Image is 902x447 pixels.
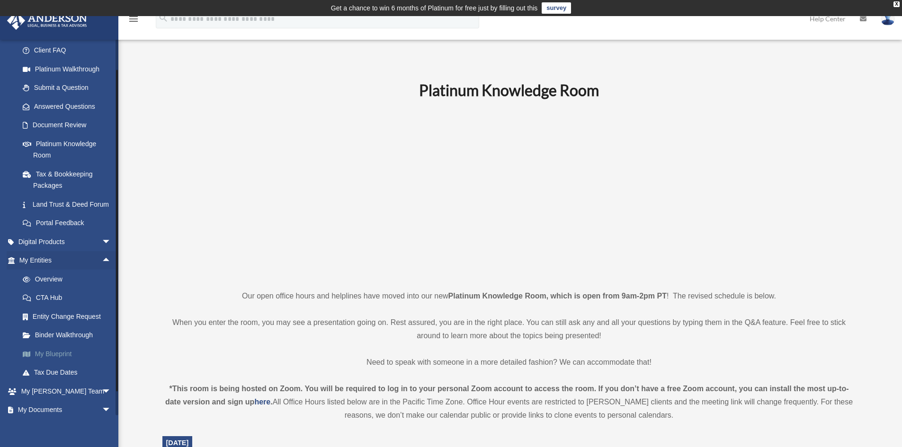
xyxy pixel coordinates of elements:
[162,382,856,422] div: All Office Hours listed below are in the Pacific Time Zone. Office Hour events are restricted to ...
[13,97,125,116] a: Answered Questions
[128,17,139,25] a: menu
[7,232,125,251] a: Digital Productsarrow_drop_down
[102,251,121,271] span: arrow_drop_up
[13,79,125,97] a: Submit a Question
[13,60,125,79] a: Platinum Walkthrough
[166,439,189,447] span: [DATE]
[331,2,538,14] div: Get a chance to win 6 months of Platinum for free just by filling out this
[13,363,125,382] a: Tax Due Dates
[13,326,125,345] a: Binder Walkthrough
[162,289,856,303] p: Our open office hours and helplines have moved into our new ! The revised schedule is below.
[448,292,667,300] strong: Platinum Knowledge Room, which is open from 9am-2pm PT
[13,165,125,195] a: Tax & Bookkeeping Packages
[158,13,169,23] i: search
[13,307,125,326] a: Entity Change Request
[13,214,125,233] a: Portal Feedback
[7,401,125,420] a: My Documentsarrow_drop_down
[165,385,849,406] strong: *This room is being hosted on Zoom. You will be required to log in to your personal Zoom account ...
[102,382,121,401] span: arrow_drop_down
[13,289,125,307] a: CTA Hub
[162,356,856,369] p: Need to speak with someone in a more detailed fashion? We can accommodate that!
[893,1,900,7] div: close
[542,2,571,14] a: survey
[367,112,651,272] iframe: 231110_Toby_KnowledgeRoom
[419,81,599,99] b: Platinum Knowledge Room
[162,316,856,342] p: When you enter the room, you may see a presentation going on. Rest assured, you are in the right ...
[102,232,121,252] span: arrow_drop_down
[13,344,125,363] a: My Blueprint
[7,382,125,401] a: My [PERSON_NAME] Teamarrow_drop_down
[4,11,90,30] img: Anderson Advisors Platinum Portal
[13,116,125,135] a: Document Review
[13,41,125,60] a: Client FAQ
[13,195,125,214] a: Land Trust & Deed Forum
[13,134,121,165] a: Platinum Knowledge Room
[270,398,272,406] strong: .
[254,398,270,406] a: here
[128,13,139,25] i: menu
[7,251,125,270] a: My Entitiesarrow_drop_up
[102,401,121,420] span: arrow_drop_down
[881,12,895,26] img: User Pic
[13,270,125,289] a: Overview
